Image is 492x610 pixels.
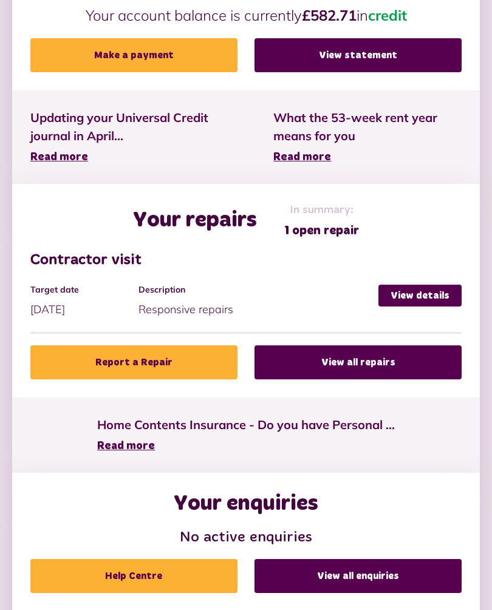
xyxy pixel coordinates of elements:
[30,109,237,166] a: Updating your Universal Credit journal in April... Read more
[30,152,88,163] span: Read more
[30,345,237,379] a: Report a Repair
[97,416,395,434] span: Home Contents Insurance - Do you have Personal ...
[368,6,407,24] span: credit
[273,152,331,163] span: Read more
[30,252,462,269] h3: Contractor visit
[284,222,359,240] span: 1 open repair
[273,109,462,145] span: What the 53-week rent year means for you
[138,285,379,317] div: Responsive repairs
[30,285,132,295] h4: Target date
[273,109,462,166] a: What the 53-week rent year means for you Read more
[378,285,462,307] a: View details
[284,202,359,219] span: In summary:
[97,441,155,452] span: Read more
[255,38,462,72] a: View statement
[30,529,462,547] h3: No active enquiries
[133,208,257,234] h2: Your repairs
[138,285,373,295] h4: Description
[302,6,357,24] strong: £582.71
[174,491,318,517] h2: Your enquiries
[30,285,138,317] div: [DATE]
[255,345,462,379] a: View all repairs
[30,109,237,145] span: Updating your Universal Credit journal in April...
[30,559,237,593] a: Help Centre
[255,559,462,593] a: View all enquiries
[30,38,237,72] a: Make a payment
[30,4,462,26] p: Your account balance is currently in
[97,416,395,455] a: Home Contents Insurance - Do you have Personal ... Read more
